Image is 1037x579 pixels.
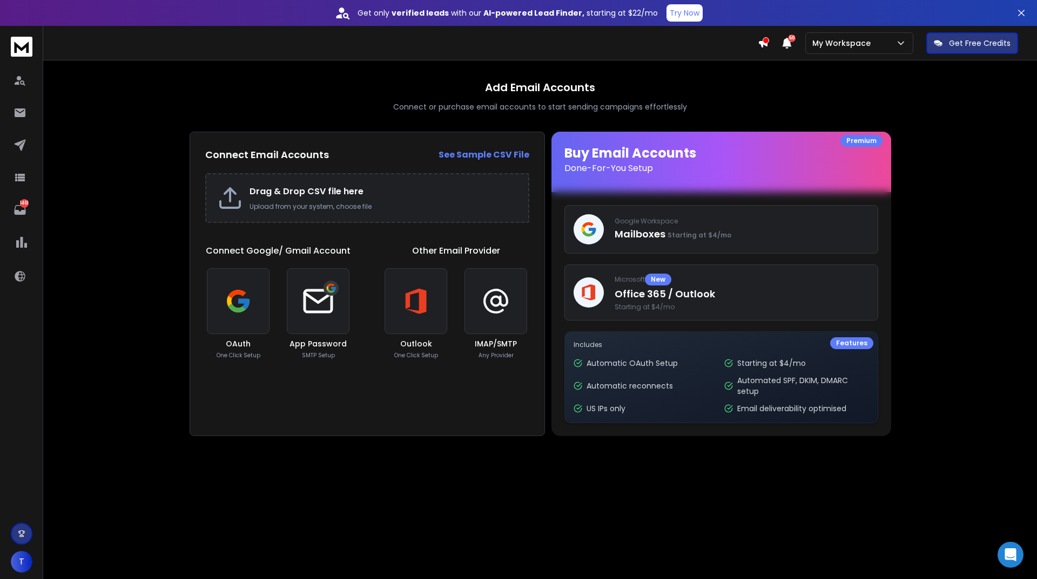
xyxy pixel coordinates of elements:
span: Starting at $4/mo [615,303,869,311]
p: Automatic reconnects [587,380,673,391]
p: Done-For-You Setup [564,162,878,175]
div: Open Intercom Messenger [998,542,1023,568]
p: 1461 [20,199,29,208]
p: Google Workspace [615,217,869,226]
p: Mailboxes [615,227,869,242]
div: Premium [840,135,883,147]
p: SMTP Setup [302,351,335,359]
button: Get Free Credits [926,32,1018,54]
h3: App Password [289,338,347,349]
p: Any Provider [479,351,514,359]
p: Automatic OAuth Setup [587,358,678,369]
h1: Add Email Accounts [485,80,595,95]
p: Upload from your system, choose file [250,202,517,211]
strong: AI-powered Lead Finder, [483,8,584,18]
p: Automated SPF, DKIM, DMARC setup [737,375,868,397]
div: New [645,274,671,285]
p: Office 365 / Outlook [615,287,869,302]
img: logo [11,37,32,57]
p: Try Now [670,8,699,18]
div: Features [830,337,873,349]
h2: Connect Email Accounts [205,147,329,162]
p: Microsoft [615,274,869,285]
p: Get only with our starting at $22/mo [358,8,658,18]
p: My Workspace [812,38,875,49]
p: Starting at $4/mo [737,358,806,369]
h3: OAuth [226,338,251,349]
h1: Connect Google/ Gmail Account [206,244,351,257]
p: One Click Setup [394,351,438,359]
p: Get Free Credits [949,38,1011,49]
p: Connect or purchase email accounts to start sending campaigns effortlessly [393,101,687,112]
p: Includes [574,340,869,349]
h3: Outlook [400,338,432,349]
p: One Click Setup [217,351,260,359]
h1: Buy Email Accounts [564,145,878,175]
p: US IPs only [587,403,625,414]
h1: Other Email Provider [412,244,500,257]
span: 50 [788,35,796,42]
h2: Drag & Drop CSV file here [250,185,517,198]
a: 1461 [9,199,31,221]
span: Starting at $4/mo [668,230,731,240]
h3: IMAP/SMTP [475,338,517,349]
a: See Sample CSV File [439,148,529,161]
button: Try Now [666,4,703,22]
button: T [11,551,32,573]
strong: verified leads [392,8,449,18]
p: Email deliverability optimised [737,403,846,414]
